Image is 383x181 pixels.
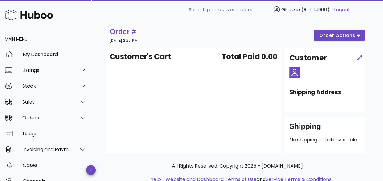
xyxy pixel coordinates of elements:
strong: Order # [110,27,136,36]
button: order actions [314,30,365,41]
div: Shipping [289,122,360,136]
div: Usage [23,131,87,137]
small: [DATE] 2:25 PM [110,38,137,43]
div: Stock [22,83,72,89]
img: Huboo Logo [4,8,53,21]
p: No shipping details available [289,136,360,144]
div: Invoicing and Payments [22,147,72,152]
a: Logout [334,6,350,13]
h3: Shipping Address [289,88,360,97]
span: (Ref: 14366) [301,6,330,13]
div: My Dashboard [23,51,87,57]
p: All Rights Reserved. Copyright 2025 - [DOMAIN_NAME] [111,162,363,170]
h2: Customer [289,52,327,63]
div: Listings [22,67,72,73]
span: Glowxie [281,6,300,13]
div: Orders [22,115,72,121]
div: Cases [23,162,87,168]
span: order actions [319,32,356,39]
div: Sales [22,99,72,105]
span: Customer's Cart [110,51,171,62]
span: Total Paid 0.00 [222,51,277,62]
